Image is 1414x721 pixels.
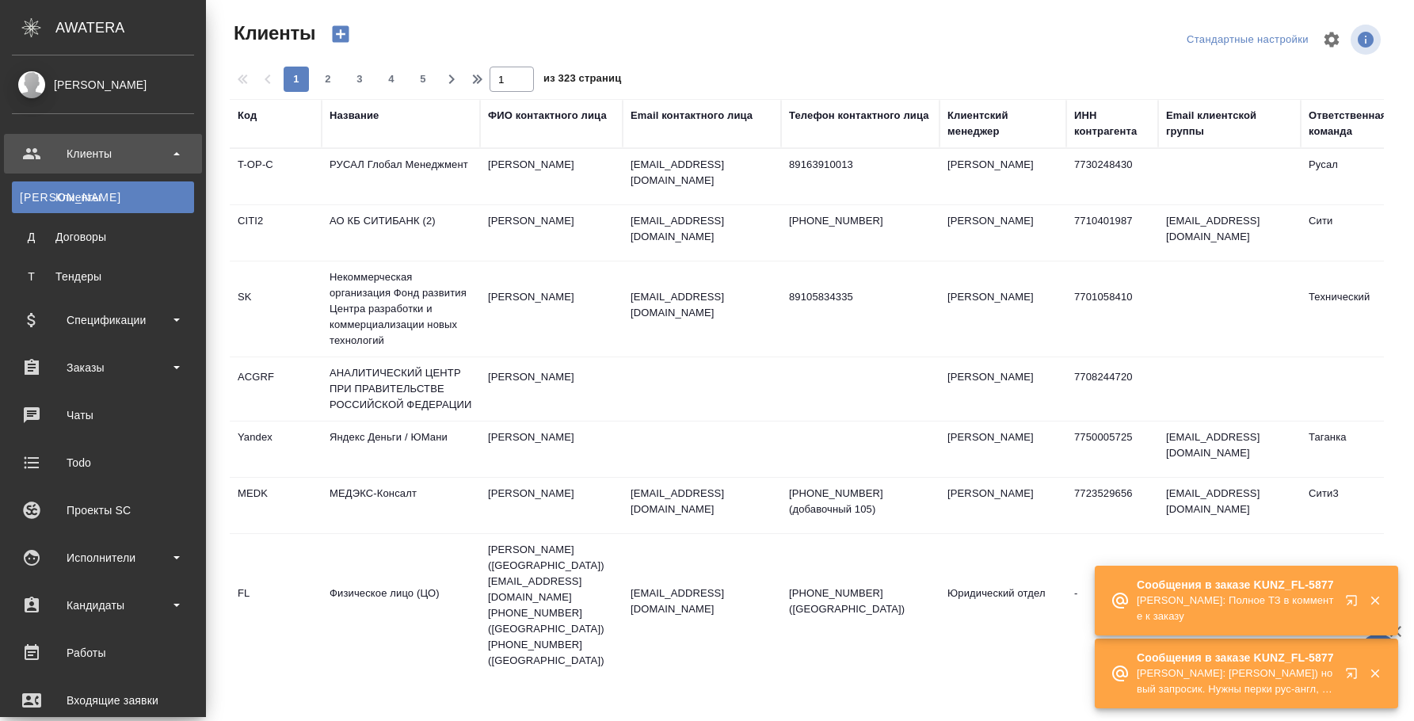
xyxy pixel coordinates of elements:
[789,289,932,305] p: 89105834335
[322,478,480,533] td: МЕДЭКС-Консалт
[1066,478,1158,533] td: 7723529656
[12,546,194,570] div: Исполнители
[480,361,623,417] td: [PERSON_NAME]
[322,149,480,204] td: РУСАЛ Глобал Менеджмент
[330,108,379,124] div: Название
[1066,281,1158,337] td: 7701058410
[1066,422,1158,477] td: 7750005725
[480,281,623,337] td: [PERSON_NAME]
[631,213,773,245] p: [EMAIL_ADDRESS][DOMAIN_NAME]
[1359,593,1391,608] button: Закрыть
[12,356,194,380] div: Заказы
[1313,21,1351,59] span: Настроить таблицу
[939,281,1066,337] td: [PERSON_NAME]
[947,108,1058,139] div: Клиентский менеджер
[347,71,372,87] span: 3
[789,213,932,229] p: [PHONE_NUMBER]
[1137,593,1335,624] p: [PERSON_NAME]: Полное ТЗ в комменте к заказу
[1166,108,1293,139] div: Email клиентской группы
[1137,650,1335,666] p: Сообщения в заказе KUNZ_FL-5877
[322,261,480,357] td: Некоммерческая организация Фонд развития Центра разработки и коммерциализации новых технологий
[480,205,623,261] td: [PERSON_NAME]
[230,578,322,633] td: FL
[1158,478,1301,533] td: [EMAIL_ADDRESS][DOMAIN_NAME]
[20,229,186,245] div: Договоры
[238,108,257,124] div: Код
[939,205,1066,261] td: [PERSON_NAME]
[480,534,623,677] td: [PERSON_NAME] ([GEOGRAPHIC_DATA]) [EMAIL_ADDRESS][DOMAIN_NAME] [PHONE_NUMBER] ([GEOGRAPHIC_DATA])...
[322,21,360,48] button: Создать
[55,12,206,44] div: AWATERA
[1336,585,1374,623] button: Открыть в новой вкладке
[1158,422,1301,477] td: [EMAIL_ADDRESS][DOMAIN_NAME]
[1183,28,1313,52] div: split button
[939,361,1066,417] td: [PERSON_NAME]
[631,486,773,517] p: [EMAIL_ADDRESS][DOMAIN_NAME]
[230,422,322,477] td: Yandex
[939,422,1066,477] td: [PERSON_NAME]
[12,451,194,475] div: Todo
[230,361,322,417] td: ACGRF
[939,149,1066,204] td: [PERSON_NAME]
[347,67,372,92] button: 3
[631,586,773,617] p: [EMAIL_ADDRESS][DOMAIN_NAME]
[1359,666,1391,681] button: Закрыть
[480,422,623,477] td: [PERSON_NAME]
[1074,108,1150,139] div: ИНН контрагента
[631,289,773,321] p: [EMAIL_ADDRESS][DOMAIN_NAME]
[4,681,202,720] a: Входящие заявки
[1066,361,1158,417] td: 7708244720
[20,269,186,284] div: Тендеры
[12,261,194,292] a: ТТендеры
[322,422,480,477] td: Яндекс Деньги / ЮМани
[4,490,202,530] a: Проекты SC
[12,76,194,93] div: [PERSON_NAME]
[315,71,341,87] span: 2
[12,403,194,427] div: Чаты
[631,108,753,124] div: Email контактного лица
[543,69,621,92] span: из 323 страниц
[789,157,932,173] p: 89163910013
[12,641,194,665] div: Работы
[12,689,194,712] div: Входящие заявки
[1066,149,1158,204] td: 7730248430
[1336,658,1374,696] button: Открыть в новой вкладке
[1137,577,1335,593] p: Сообщения в заказе KUNZ_FL-5877
[1137,666,1335,697] p: [PERSON_NAME]: [PERSON_NAME]) новый запросик. Нужны перки рус-англ, рус-тай, англ-тай (возможно н...
[4,395,202,435] a: Чаты
[789,586,932,617] p: [PHONE_NUMBER] ([GEOGRAPHIC_DATA])
[1158,205,1301,261] td: [EMAIL_ADDRESS][DOMAIN_NAME]
[939,578,1066,633] td: Юридический отдел
[4,633,202,673] a: Работы
[20,189,186,205] div: Клиенты
[322,578,480,633] td: Физическое лицо (ЦО)
[410,71,436,87] span: 5
[631,157,773,189] p: [EMAIL_ADDRESS][DOMAIN_NAME]
[12,221,194,253] a: ДДоговоры
[315,67,341,92] button: 2
[480,478,623,533] td: [PERSON_NAME]
[410,67,436,92] button: 5
[12,593,194,617] div: Кандидаты
[230,149,322,204] td: T-OP-C
[12,142,194,166] div: Клиенты
[1066,205,1158,261] td: 7710401987
[12,181,194,213] a: [PERSON_NAME]Клиенты
[230,478,322,533] td: MEDK
[789,108,929,124] div: Телефон контактного лица
[230,21,315,46] span: Клиенты
[230,281,322,337] td: SK
[4,443,202,483] a: Todo
[322,357,480,421] td: АНАЛИТИЧЕСКИЙ ЦЕНТР ПРИ ПРАВИТЕЛЬСТВЕ РОССИЙСКОЙ ФЕДЕРАЦИИ
[322,205,480,261] td: АО КБ СИТИБАНК (2)
[939,478,1066,533] td: [PERSON_NAME]
[488,108,607,124] div: ФИО контактного лица
[480,149,623,204] td: [PERSON_NAME]
[1351,25,1384,55] span: Посмотреть информацию
[789,486,932,517] p: [PHONE_NUMBER] (добавочный 105)
[1066,578,1158,633] td: -
[12,308,194,332] div: Спецификации
[379,71,404,87] span: 4
[379,67,404,92] button: 4
[230,205,322,261] td: CITI2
